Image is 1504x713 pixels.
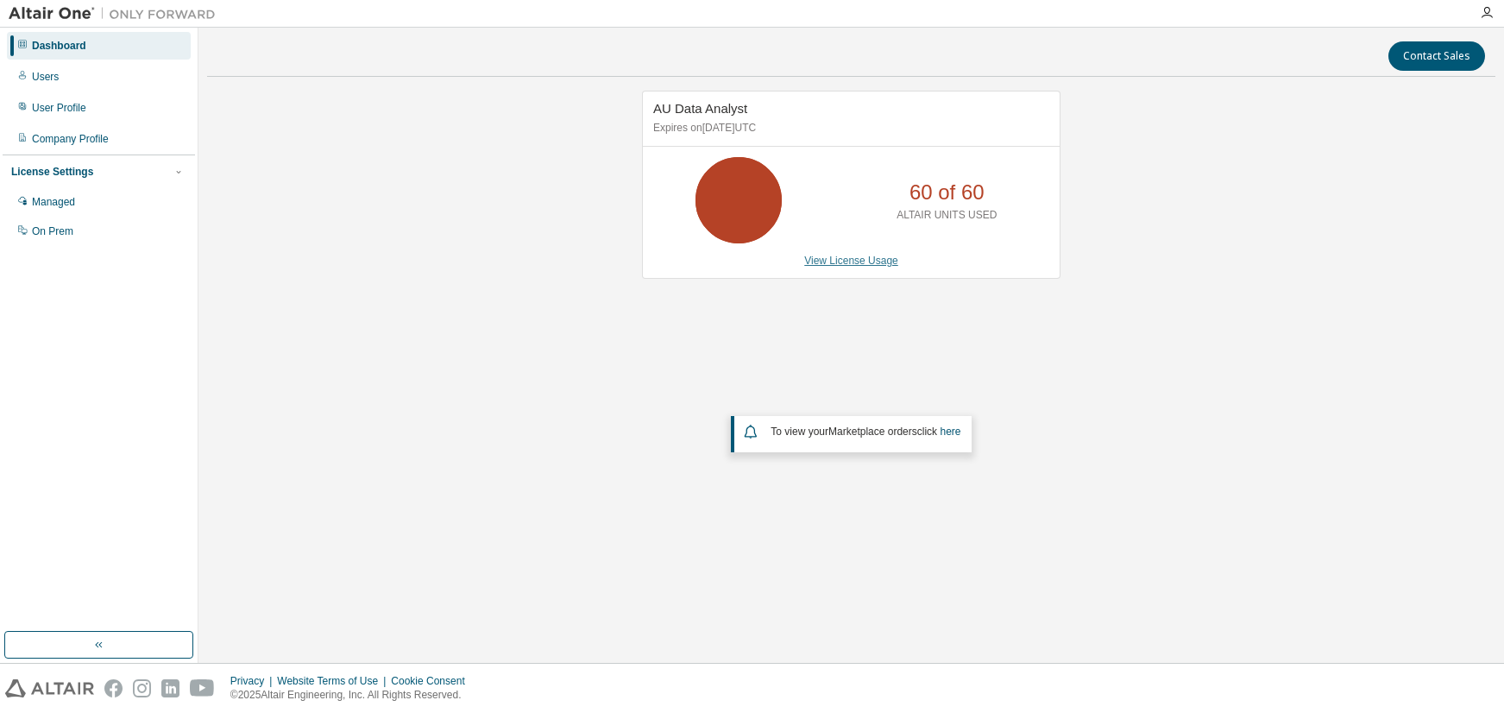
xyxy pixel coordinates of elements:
[897,208,997,223] p: ALTAIR UNITS USED
[230,674,277,688] div: Privacy
[133,679,151,697] img: instagram.svg
[230,688,475,703] p: © 2025 Altair Engineering, Inc. All Rights Reserved.
[828,426,917,438] em: Marketplace orders
[104,679,123,697] img: facebook.svg
[9,5,224,22] img: Altair One
[32,39,86,53] div: Dashboard
[909,178,985,207] p: 60 of 60
[32,132,109,146] div: Company Profile
[161,679,179,697] img: linkedin.svg
[391,674,475,688] div: Cookie Consent
[653,101,747,116] span: AU Data Analyst
[5,679,94,697] img: altair_logo.svg
[190,679,215,697] img: youtube.svg
[32,70,59,84] div: Users
[940,426,960,438] a: here
[653,121,1045,136] p: Expires on [DATE] UTC
[32,101,86,115] div: User Profile
[1388,41,1485,71] button: Contact Sales
[11,165,93,179] div: License Settings
[32,195,75,209] div: Managed
[804,255,898,267] a: View License Usage
[277,674,391,688] div: Website Terms of Use
[32,224,73,238] div: On Prem
[771,426,960,438] span: To view your click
